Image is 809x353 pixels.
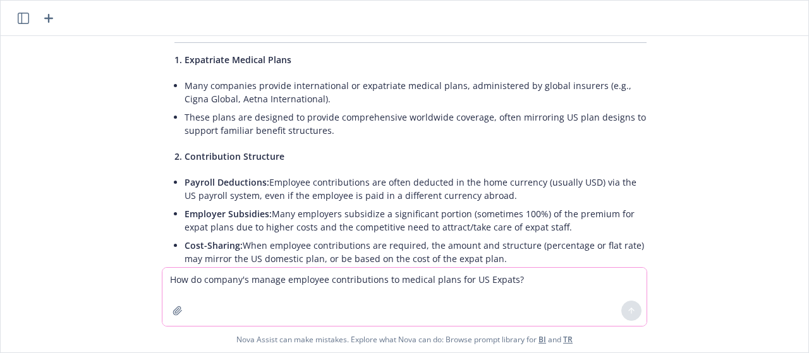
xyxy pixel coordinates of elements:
li: Many employers subsidize a significant portion (sometimes 100%) of the premium for expat plans du... [185,205,647,236]
span: 1. Expatriate Medical Plans [174,54,291,66]
a: TR [563,334,573,345]
li: These plans are designed to provide comprehensive worldwide coverage, often mirroring US plan des... [185,108,647,140]
span: Cost-Sharing: [185,239,243,251]
li: When employee contributions are required, the amount and structure (percentage or flat rate) may ... [185,236,647,268]
li: Many companies provide international or expatriate medical plans, administered by global insurers... [185,76,647,108]
a: BI [538,334,546,345]
span: Payroll Deductions: [185,176,269,188]
span: Employer Subsidies: [185,208,272,220]
span: Nova Assist can make mistakes. Explore what Nova can do: Browse prompt library for and [6,326,803,352]
li: Employee contributions are often deducted in the home currency (usually USD) via the US payroll s... [185,173,647,205]
span: 2. Contribution Structure [174,150,284,162]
